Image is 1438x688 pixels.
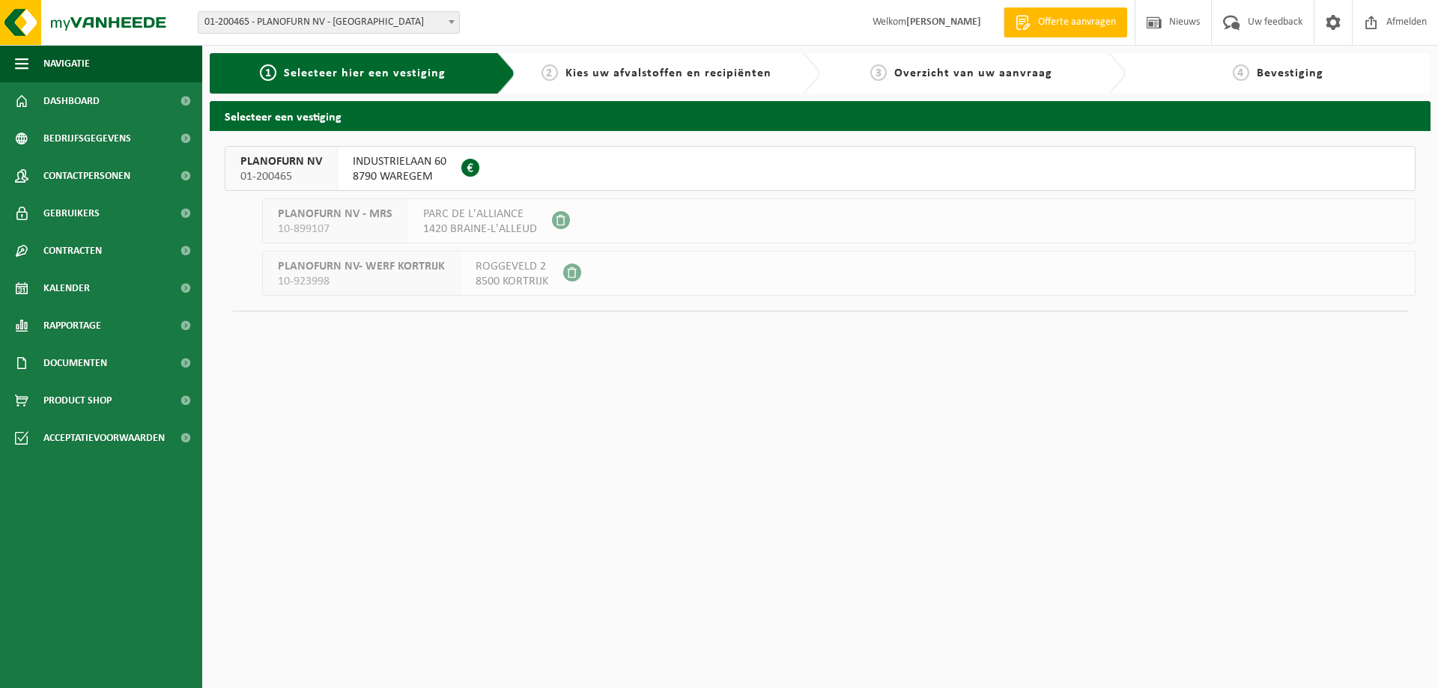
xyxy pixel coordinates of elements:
[43,419,165,457] span: Acceptatievoorwaarden
[1004,7,1127,37] a: Offerte aanvragen
[1233,64,1249,81] span: 4
[1034,15,1120,30] span: Offerte aanvragen
[541,64,558,81] span: 2
[260,64,276,81] span: 1
[423,207,537,222] span: PARC DE L'ALLIANCE
[906,16,981,28] strong: [PERSON_NAME]
[43,307,101,344] span: Rapportage
[284,67,446,79] span: Selecteer hier een vestiging
[43,344,107,382] span: Documenten
[278,259,445,274] span: PLANOFURN NV- WERF KORTRIJK
[565,67,771,79] span: Kies uw afvalstoffen en recipiënten
[43,120,131,157] span: Bedrijfsgegevens
[278,222,392,237] span: 10-899107
[240,169,322,184] span: 01-200465
[278,207,392,222] span: PLANOFURN NV - MRS
[43,157,130,195] span: Contactpersonen
[43,45,90,82] span: Navigatie
[353,169,446,184] span: 8790 WAREGEM
[225,146,1416,191] button: PLANOFURN NV 01-200465 INDUSTRIELAAN 608790 WAREGEM
[476,259,548,274] span: ROGGEVELD 2
[278,274,445,289] span: 10-923998
[476,274,548,289] span: 8500 KORTRIJK
[198,11,460,34] span: 01-200465 - PLANOFURN NV - WAREGEM
[198,12,459,33] span: 01-200465 - PLANOFURN NV - WAREGEM
[43,382,112,419] span: Product Shop
[894,67,1052,79] span: Overzicht van uw aanvraag
[870,64,887,81] span: 3
[43,232,102,270] span: Contracten
[353,154,446,169] span: INDUSTRIELAAN 60
[240,154,322,169] span: PLANOFURN NV
[210,101,1431,130] h2: Selecteer een vestiging
[423,222,537,237] span: 1420 BRAINE-L'ALLEUD
[43,270,90,307] span: Kalender
[43,82,100,120] span: Dashboard
[1257,67,1323,79] span: Bevestiging
[43,195,100,232] span: Gebruikers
